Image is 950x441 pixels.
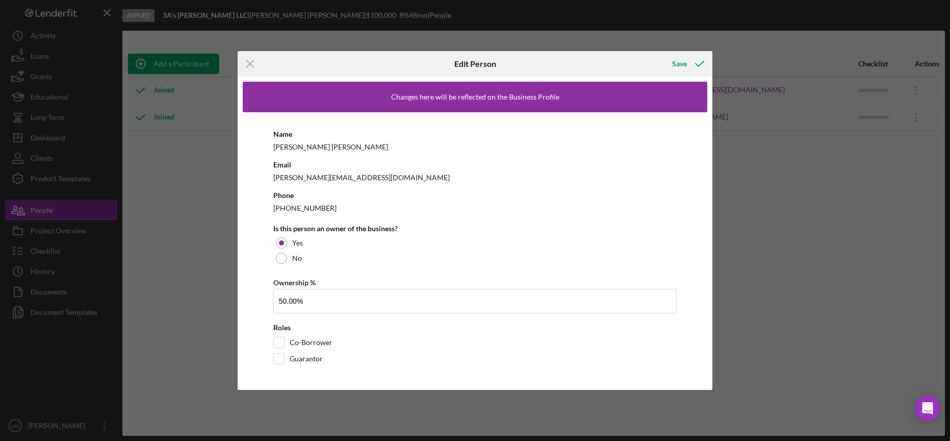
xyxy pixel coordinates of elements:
div: [PERSON_NAME][EMAIL_ADDRESS][DOMAIN_NAME] [273,171,677,184]
div: Roles [273,324,677,332]
label: Co-Borrower [290,337,332,348]
label: Yes [292,239,303,247]
b: Name [273,130,292,138]
label: Guarantor [290,354,323,364]
div: Open Intercom Messenger [915,396,940,421]
label: No [292,254,302,262]
b: Email [273,160,291,169]
button: Save [662,54,712,74]
div: Is this person an owner of the business? [273,225,677,233]
div: Save [672,54,687,74]
div: Changes here will be reflected on the Business Profile [391,93,559,101]
h6: Edit Person [454,59,496,68]
div: [PERSON_NAME] [PERSON_NAME] [273,140,677,153]
div: [PHONE_NUMBER] [273,202,677,214]
b: Phone [273,191,294,200]
label: Ownership % [273,278,316,287]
